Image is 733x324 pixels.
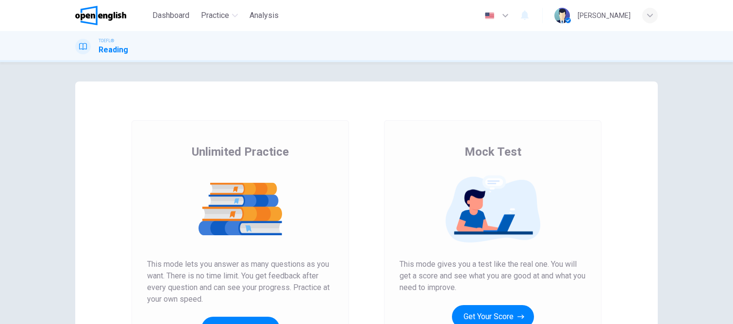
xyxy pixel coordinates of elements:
img: en [483,12,496,19]
span: Unlimited Practice [192,144,289,160]
a: OpenEnglish logo [75,6,149,25]
span: Practice [201,10,229,21]
span: Mock Test [465,144,521,160]
h1: Reading [99,44,128,56]
span: Analysis [250,10,279,21]
div: [PERSON_NAME] [578,10,631,21]
button: Analysis [246,7,283,24]
span: This mode gives you a test like the real one. You will get a score and see what you are good at a... [400,259,586,293]
span: This mode lets you answer as many questions as you want. There is no time limit. You get feedback... [147,259,333,305]
button: Practice [197,7,242,24]
span: TOEFL® [99,37,114,44]
img: Profile picture [554,8,570,23]
span: Dashboard [152,10,189,21]
button: Dashboard [149,7,193,24]
img: OpenEnglish logo [75,6,126,25]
